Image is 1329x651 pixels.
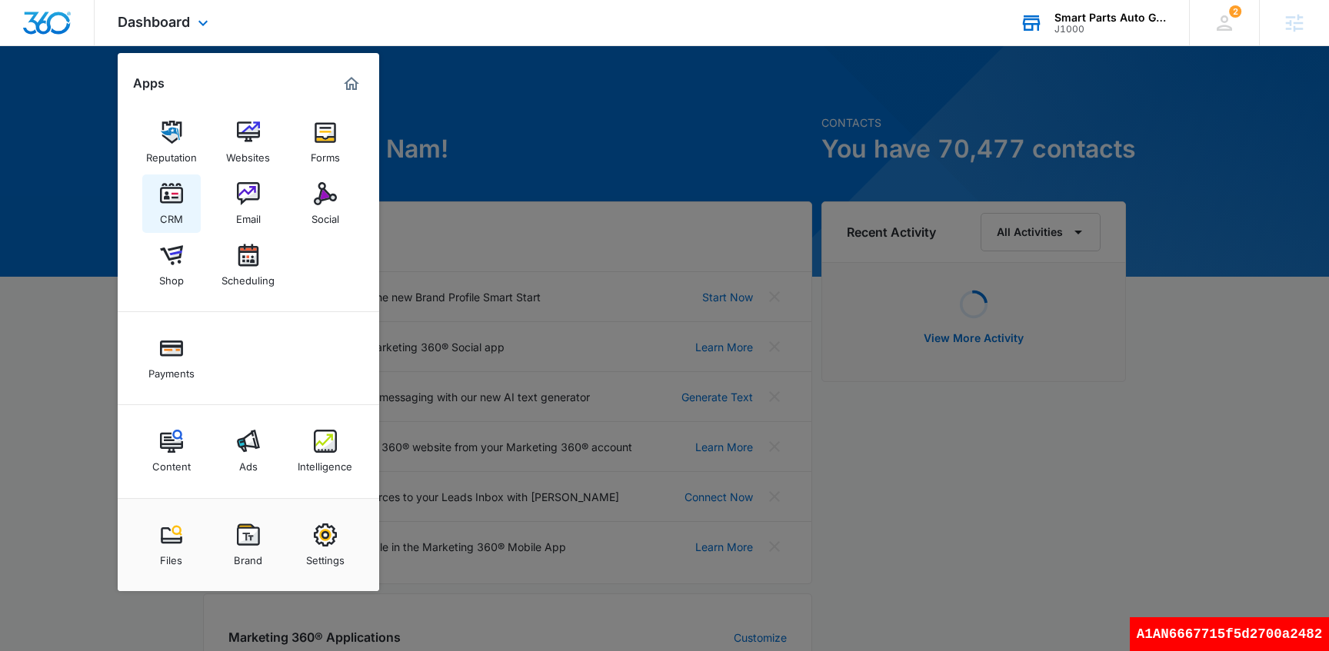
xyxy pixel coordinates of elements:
a: Files [142,516,201,574]
span: 2 [1229,5,1241,18]
a: Marketing 360® Dashboard [339,71,364,96]
a: Ads [219,422,278,480]
h2: Apps [133,76,165,91]
div: Content [152,453,191,473]
a: Settings [296,516,355,574]
a: Reputation [142,113,201,171]
div: CRM [160,205,183,225]
div: Settings [306,546,345,566]
div: notifications count [1229,5,1241,18]
a: Email [219,174,278,233]
div: Reputation [146,144,197,164]
div: Shop [159,267,184,287]
div: Forms [311,144,340,164]
a: Intelligence [296,422,355,480]
div: Social [311,205,339,225]
a: Content [142,422,201,480]
a: CRM [142,174,201,233]
div: Ads [239,453,258,473]
a: Social [296,174,355,233]
span: Dashboard [118,14,190,30]
div: Email [236,205,261,225]
div: account name [1054,12,1167,24]
a: Websites [219,113,278,171]
div: Brand [234,546,262,566]
div: account id [1054,24,1167,35]
a: Payments [142,329,201,387]
a: Brand [219,516,278,574]
div: Intelligence [298,453,352,473]
div: Files [160,546,182,566]
a: Shop [142,236,201,294]
a: Scheduling [219,236,278,294]
div: Scheduling [221,267,275,287]
div: A1AN6667715f5d2700a2482 [1130,617,1329,651]
a: Forms [296,113,355,171]
div: Websites [226,144,270,164]
div: Payments [148,360,195,380]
